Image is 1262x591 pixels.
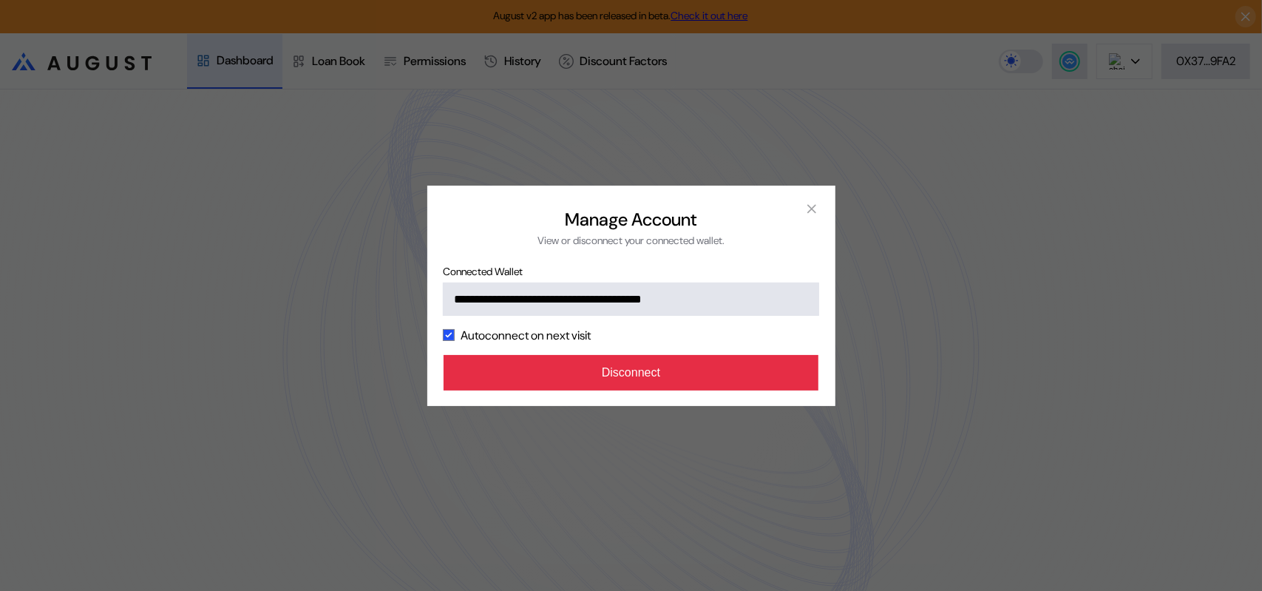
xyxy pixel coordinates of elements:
[800,197,824,221] button: close modal
[566,208,697,231] h2: Manage Account
[537,234,725,247] div: View or disconnect your connected wallet.
[461,328,591,343] label: Autoconnect on next visit
[444,355,819,391] button: Disconnect
[443,265,818,278] span: Connected Wallet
